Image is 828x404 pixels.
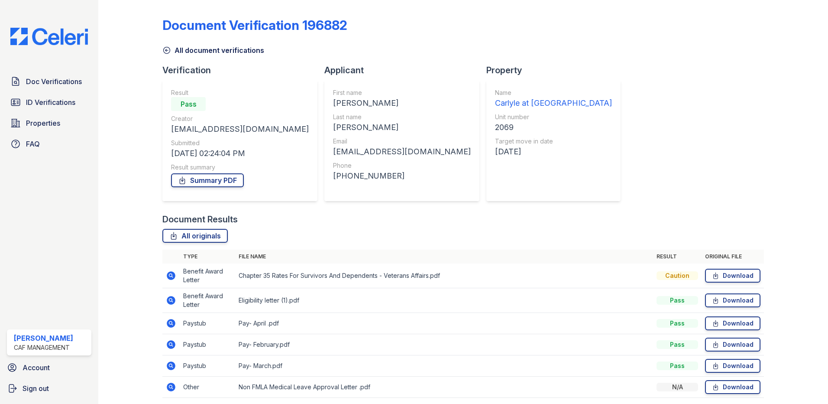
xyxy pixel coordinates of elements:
td: Pay- March.pdf [235,355,653,377]
a: Download [705,293,760,307]
span: Properties [26,118,60,128]
span: FAQ [26,139,40,149]
a: Download [705,269,760,283]
a: Download [705,316,760,330]
div: Name [495,88,612,97]
div: CAF Management [14,343,73,352]
div: Verification [162,64,324,76]
th: Type [180,250,235,264]
td: Chapter 35 Rates For Survivors And Dependents - Veterans Affairs.pdf [235,264,653,288]
div: Carlyle at [GEOGRAPHIC_DATA] [495,97,612,109]
div: Document Verification 196882 [162,17,347,33]
a: Doc Verifications [7,73,91,90]
div: [PERSON_NAME] [333,97,471,109]
a: All document verifications [162,45,264,55]
div: Document Results [162,213,238,225]
div: Caution [657,271,698,280]
span: Doc Verifications [26,76,82,87]
a: Download [705,380,760,394]
div: Last name [333,113,471,121]
div: Pass [657,296,698,305]
div: Pass [657,362,698,370]
div: First name [333,88,471,97]
span: Sign out [23,383,49,394]
td: Paystub [180,313,235,334]
a: ID Verifications [7,94,91,111]
div: Submitted [171,139,309,147]
div: Target move in date [495,137,612,146]
th: Result [653,250,702,264]
a: Name Carlyle at [GEOGRAPHIC_DATA] [495,88,612,109]
td: Benefit Award Letter [180,288,235,313]
div: [DATE] 02:24:04 PM [171,147,309,160]
div: [PERSON_NAME] [14,333,73,343]
a: Account [3,359,95,376]
span: ID Verifications [26,97,75,108]
div: Email [333,137,471,146]
a: Download [705,359,760,373]
a: All originals [162,229,228,243]
td: Pay- February.pdf [235,334,653,355]
a: Sign out [3,380,95,397]
div: Pass [657,319,698,328]
img: CE_Logo_Blue-a8612792a0a2168367f1c8372b55b34899dd931a85d93a1a3d3e32e68fde9ad4.png [3,28,95,45]
div: [DATE] [495,146,612,158]
td: Paystub [180,334,235,355]
div: N/A [657,383,698,391]
div: [EMAIL_ADDRESS][DOMAIN_NAME] [171,123,309,135]
div: Pass [657,340,698,349]
div: Creator [171,114,309,123]
div: [PHONE_NUMBER] [333,170,471,182]
td: Non FMLA Medical Leave Approval Letter .pdf [235,377,653,398]
div: Result [171,88,309,97]
td: Pay- April .pdf [235,313,653,334]
div: [EMAIL_ADDRESS][DOMAIN_NAME] [333,146,471,158]
td: Eligibility letter (1).pdf [235,288,653,313]
div: Property [486,64,627,76]
a: Download [705,338,760,352]
div: Pass [171,97,206,111]
div: [PERSON_NAME] [333,121,471,134]
a: Properties [7,114,91,132]
div: 2069 [495,121,612,134]
a: FAQ [7,135,91,153]
div: Result summary [171,163,309,172]
th: Original file [702,250,764,264]
div: Unit number [495,113,612,121]
th: File name [235,250,653,264]
td: Paystub [180,355,235,377]
td: Other [180,377,235,398]
div: Phone [333,161,471,170]
a: Summary PDF [171,173,244,187]
td: Benefit Award Letter [180,264,235,288]
div: Applicant [324,64,486,76]
span: Account [23,362,50,373]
